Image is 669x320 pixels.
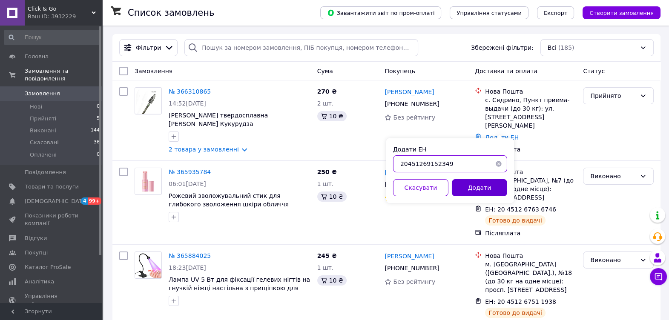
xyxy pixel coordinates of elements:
a: Лампа UV 5 Вт для фіксації гелевих нігтів на гнучкій ніжці настільна з прищіпкою для манікюру від... [169,276,310,300]
div: Післяплата [485,229,576,237]
a: № 366310865 [169,88,211,95]
span: Створити замовлення [589,10,654,16]
span: 4 [81,197,88,205]
span: Покупець [385,68,415,74]
span: Аналітика [25,278,54,286]
span: Управління сайтом [25,292,79,308]
a: № 365884025 [169,252,211,259]
a: Фото товару [135,168,162,195]
a: Додати ЕН [485,134,519,141]
div: Готово до видачі [485,215,546,226]
div: м. [GEOGRAPHIC_DATA] ([GEOGRAPHIC_DATA].), №18 (до 30 кг на одне місце): просп. [STREET_ADDRESS] [485,260,576,294]
span: Головна [25,53,49,60]
a: Рожевий зволожувальний стик для глибокого зволоження шкіри обличчя [169,192,289,208]
div: Ваш ID: 3932229 [28,13,102,20]
span: 250 ₴ [317,169,337,175]
button: Експорт [537,6,574,19]
span: 270 ₴ [317,88,337,95]
input: Пошук [4,30,100,45]
span: Товари та послуги [25,183,79,191]
span: 5 [97,115,100,123]
span: Експорт [544,10,568,16]
input: Пошук за номером замовлення, ПІБ покупця, номером телефону, Email, номером накладної [184,39,418,56]
span: Без рейтингу [393,278,435,285]
div: Нова Пошта [485,87,576,96]
div: Виконано [590,171,636,181]
div: 10 ₴ [317,275,347,286]
span: 18:23[DATE] [169,264,206,271]
span: Замовлення та повідомлення [25,67,102,83]
span: Прийняті [30,115,56,123]
span: Без рейтингу [393,114,435,121]
a: [PERSON_NAME] [385,168,434,177]
span: Статус [583,68,605,74]
button: Очистить [490,155,507,172]
div: с. Сядрино, Пункт приема-выдачи (до 30 кг): ул. [STREET_ADDRESS][PERSON_NAME] [485,96,576,130]
div: [GEOGRAPHIC_DATA], №7 (до 30 кг на одне місце): [STREET_ADDRESS] [485,176,576,202]
span: Cума [317,68,333,74]
button: Додати [452,179,507,196]
span: 36 [94,139,100,146]
span: Оплачені [30,151,57,159]
span: [DEMOGRAPHIC_DATA] [25,197,88,205]
span: Повідомлення [25,169,66,176]
div: Готово до видачі [485,308,546,318]
div: 10 ₴ [317,191,347,202]
img: Фото товару [136,88,160,114]
a: 2 товара у замовленні [169,146,239,153]
div: [PHONE_NUMBER] [383,98,441,110]
div: [PHONE_NUMBER] [383,178,441,190]
span: Замовлення [25,90,60,97]
span: Фільтри [136,43,161,52]
span: Скасовані [30,139,59,146]
span: ЕН: 20 4512 6763 6746 [485,206,556,213]
a: [PERSON_NAME] [385,88,434,96]
span: Показники роботи компанії [25,212,79,227]
span: 06:01[DATE] [169,180,206,187]
a: Фото товару [135,87,162,114]
span: Відгуки [25,234,47,242]
span: 1 шт. [317,264,334,271]
label: Додати ЕН [393,146,427,153]
a: Створити замовлення [574,9,660,16]
span: (185) [558,44,574,51]
span: Виконані [30,127,56,134]
div: Нова Пошта [485,251,576,260]
a: № 365935784 [169,169,211,175]
div: [PHONE_NUMBER] [383,262,441,274]
span: Доставка та оплата [475,68,537,74]
span: Управління статусами [457,10,522,16]
button: Скасувати [393,179,448,196]
button: Створити замовлення [583,6,660,19]
span: 0 [97,103,100,111]
img: Фото товару [135,252,161,278]
span: 99+ [88,197,102,205]
span: 1 шт. [317,180,334,187]
span: Завантажити звіт по пром-оплаті [327,9,434,17]
span: ЕН: 20 4512 6751 1938 [485,298,556,305]
span: 245 ₴ [317,252,337,259]
div: Нова Пошта [485,168,576,176]
div: Виконано [590,255,636,265]
span: 14:52[DATE] [169,100,206,107]
span: Збережені фільтри: [471,43,533,52]
span: Нові [30,103,42,111]
span: 0 [97,151,100,159]
span: 144 [91,127,100,134]
div: Післяплата [485,145,576,154]
h1: Список замовлень [128,8,214,18]
a: Фото товару [135,251,162,279]
span: Click & Go [28,5,92,13]
a: [PERSON_NAME] твердосплавна [PERSON_NAME] Кукурудза [169,112,268,127]
span: Каталог ProSale [25,263,71,271]
span: Покупці [25,249,48,257]
button: Чат з покупцем [650,268,667,285]
span: 2 шт. [317,100,334,107]
button: Управління статусами [450,6,528,19]
div: Прийнято [590,91,636,100]
button: Завантажити звіт по пром-оплаті [320,6,441,19]
span: Замовлення [135,68,172,74]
